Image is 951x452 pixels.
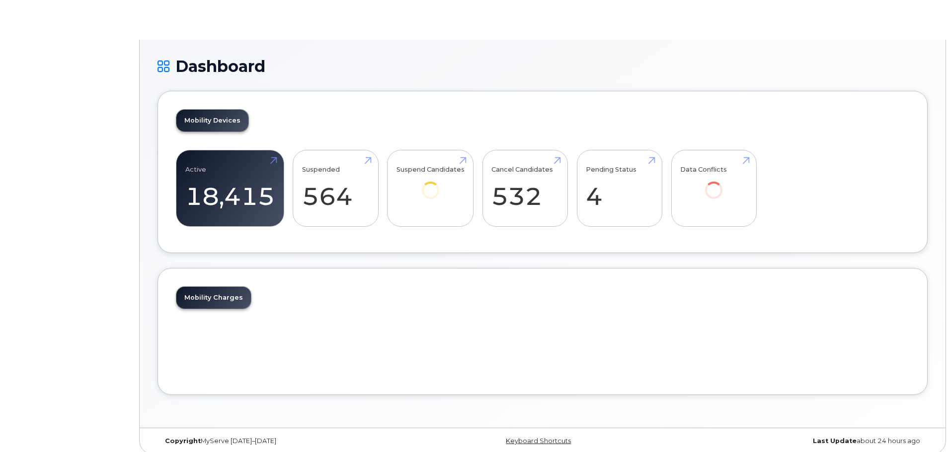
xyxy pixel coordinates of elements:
a: Data Conflicts [680,156,747,213]
strong: Last Update [813,437,857,445]
div: MyServe [DATE]–[DATE] [158,437,414,445]
a: Mobility Devices [176,110,248,131]
a: Active 18,415 [185,156,275,221]
div: about 24 hours ago [671,437,928,445]
a: Suspend Candidates [396,156,465,213]
a: Keyboard Shortcuts [506,437,571,445]
strong: Copyright [165,437,201,445]
h1: Dashboard [158,58,928,75]
a: Mobility Charges [176,287,251,309]
a: Pending Status 4 [586,156,653,221]
a: Suspended 564 [302,156,369,221]
a: Cancel Candidates 532 [491,156,558,221]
